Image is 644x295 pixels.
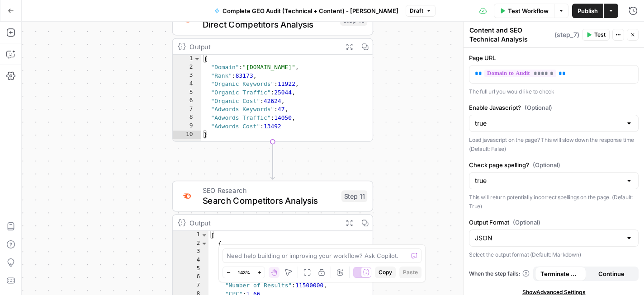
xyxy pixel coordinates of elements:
[533,160,560,169] span: (Optional)
[469,87,639,96] p: The full url you would like to check
[469,193,639,211] p: This will return potentially incorrect spellings on the page. (Default: True)
[173,55,201,64] div: 1
[375,267,396,278] button: Copy
[410,7,423,15] span: Draft
[201,239,208,248] span: Toggle code folding, rows 2 through 12
[173,239,208,248] div: 2
[554,30,579,39] span: ( step_7 )
[494,4,554,18] button: Test Workflow
[173,89,201,97] div: 5
[469,270,530,278] a: When the step fails:
[189,217,337,228] div: Output
[201,231,208,240] span: Toggle code folding, rows 1 through 1102
[173,273,208,282] div: 6
[469,103,639,112] label: Enable Javascript?
[406,5,436,17] button: Draft
[180,191,194,202] img: zn8kcn4lc16eab7ly04n2pykiy7x
[173,72,201,80] div: 3
[469,53,639,62] label: Page URL
[237,269,250,276] span: 143%
[189,41,337,52] div: Output
[572,4,603,18] button: Publish
[469,136,639,153] p: Load javascript on the page? This will slow down the response time (Default: False)
[469,160,639,169] label: Check page spelling?
[173,248,208,257] div: 3
[173,114,201,122] div: 8
[399,267,421,278] button: Paste
[172,5,374,142] div: Direct Competitors AnalysisStep 10Output{ "Domain":"[DOMAIN_NAME]", "Rank":83173, "Organic Keywor...
[469,218,639,227] label: Output Format
[598,269,625,278] span: Continue
[173,122,201,131] div: 9
[582,29,610,41] button: Test
[540,269,581,278] span: Terminate Workflow
[578,6,598,15] span: Publish
[469,26,552,44] textarea: Content and SEO Technical Analysis
[586,267,637,281] button: Continue
[203,185,336,196] span: SEO Research
[203,18,335,31] span: Direct Competitors Analysis
[173,97,201,106] div: 6
[513,218,540,227] span: (Optional)
[203,194,336,207] span: Search Competitors Analysis
[173,281,208,290] div: 7
[403,268,418,276] span: Paste
[194,55,201,64] span: Toggle code folding, rows 1 through 10
[173,105,201,114] div: 7
[340,14,367,26] div: Step 10
[379,268,392,276] span: Copy
[223,6,398,15] span: Complete GEO Audit (Technical + Content) - [PERSON_NAME]
[469,250,639,259] p: Select the output format (Default: Markdown)
[173,80,201,89] div: 4
[173,131,201,139] div: 10
[271,142,275,179] g: Edge from step_10 to step_11
[173,265,208,273] div: 5
[173,63,201,72] div: 2
[594,31,606,39] span: Test
[341,190,367,202] div: Step 11
[475,234,622,243] input: JSON
[525,103,552,112] span: (Optional)
[508,6,549,15] span: Test Workflow
[173,257,208,265] div: 4
[475,119,622,128] input: true
[180,14,194,26] img: 4e4w6xi9sjogcjglmt5eorgxwtyu
[209,4,404,18] button: Complete GEO Audit (Technical + Content) - [PERSON_NAME]
[475,176,622,185] input: true
[173,231,208,240] div: 1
